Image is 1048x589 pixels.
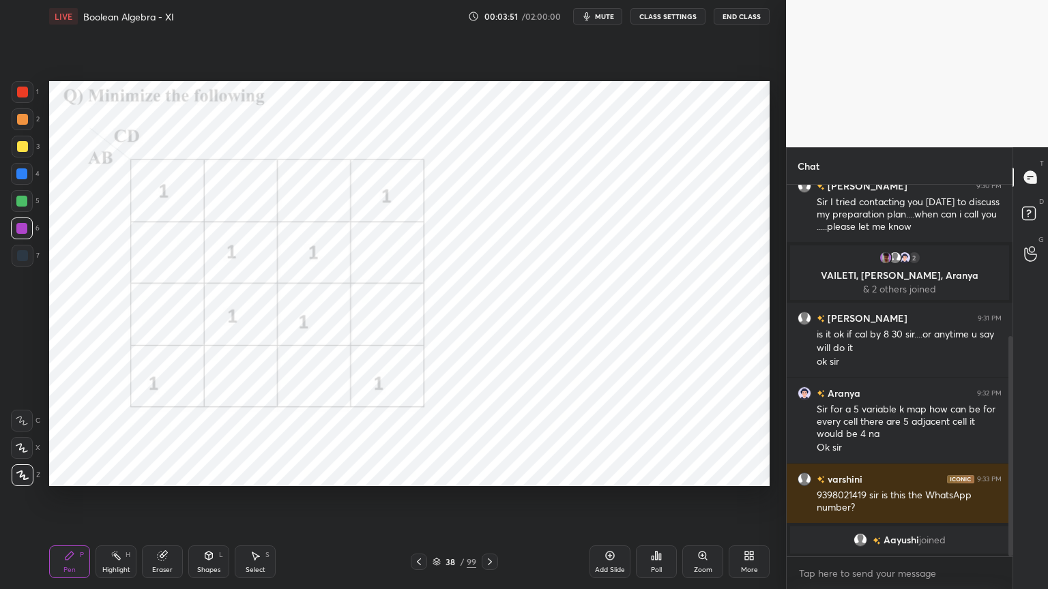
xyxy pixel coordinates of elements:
[884,534,919,545] span: Aayushi
[49,8,78,25] div: LIVE
[817,183,825,190] img: no-rating-badge.077c3623.svg
[825,472,862,486] h6: varshini
[817,196,1002,234] div: Sir I tried contacting you [DATE] to discuss my preparation plan....when can i call you .....plea...
[907,251,921,265] div: 2
[976,182,1002,190] div: 9:30 PM
[798,472,811,486] img: default.png
[817,390,825,397] img: no-rating-badge.077c3623.svg
[854,533,867,547] img: default.png
[978,314,1002,322] div: 9:31 PM
[798,312,811,325] img: default.png
[1038,235,1044,245] p: G
[80,552,84,558] div: P
[817,476,825,483] img: no-rating-badge.077c3623.svg
[817,403,1002,441] div: Sir for a 5 variable k map how can be for every cell there are 5 adjacent cell it would be 4 na
[630,8,705,25] button: CLASS SETTINGS
[11,217,40,239] div: 6
[798,270,1001,281] p: VAILETI, [PERSON_NAME], Aranya
[798,284,1001,294] p: & 2 others joined
[12,136,40,157] div: 3
[83,10,174,23] h4: Boolean Algebra - XI
[798,179,811,193] img: default.png
[467,556,476,568] div: 99
[817,441,1002,455] div: Ok sir
[265,552,270,558] div: S
[787,148,830,184] p: Chat
[879,251,892,265] img: 3
[817,342,1002,355] div: will do it
[11,410,40,432] div: C
[460,558,464,566] div: /
[246,567,265,573] div: Select
[12,245,40,267] div: 7
[102,567,130,573] div: Highlight
[817,315,825,322] img: no-rating-badge.077c3623.svg
[11,437,40,459] div: X
[919,534,946,545] span: joined
[817,328,1002,342] div: is it ok if cal by 8 30 sir....or anytime u say
[595,12,614,21] span: mute
[12,464,40,486] div: Z
[595,567,625,573] div: Add Slide
[12,81,39,103] div: 1
[741,567,758,573] div: More
[443,558,457,566] div: 38
[898,251,912,265] img: 21088506_8754CCD0-97B0-4E8F-B2F1-69B7A7E29020.png
[947,475,974,483] img: iconic-dark.1390631f.png
[573,8,622,25] button: mute
[817,355,1002,369] div: ok sir
[11,163,40,185] div: 4
[888,251,902,265] img: default.png
[977,389,1002,397] div: 9:32 PM
[798,387,811,400] img: 21088506_8754CCD0-97B0-4E8F-B2F1-69B7A7E29020.png
[714,8,770,25] button: End Class
[11,190,40,212] div: 5
[825,386,860,400] h6: Aranya
[651,567,662,573] div: Poll
[817,489,1002,515] div: 9398021419 sir is this the WhatsApp number?
[197,567,220,573] div: Shapes
[1040,158,1044,168] p: T
[825,179,907,193] h6: [PERSON_NAME]
[1039,196,1044,207] p: D
[787,185,1013,556] div: grid
[152,567,173,573] div: Eraser
[12,108,40,130] div: 2
[219,552,223,558] div: L
[694,567,712,573] div: Zoom
[63,567,76,573] div: Pen
[873,537,881,545] img: no-rating-badge.077c3623.svg
[977,475,1002,483] div: 9:33 PM
[126,552,130,558] div: H
[825,311,907,325] h6: [PERSON_NAME]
